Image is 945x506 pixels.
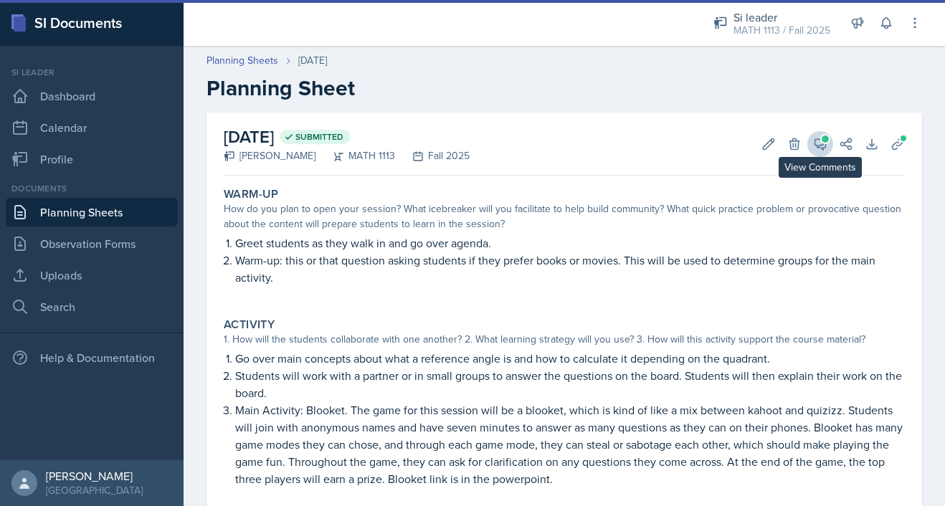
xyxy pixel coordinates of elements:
a: Calendar [6,113,178,142]
div: Fall 2025 [395,148,470,163]
div: How do you plan to open your session? What icebreaker will you facilitate to help build community... [224,201,905,231]
label: Warm-Up [224,187,279,201]
div: Documents [6,182,178,195]
div: Help & Documentation [6,343,178,372]
div: [PERSON_NAME] [46,469,143,483]
p: Students will work with a partner or in small groups to answer the questions on the board. Studen... [235,367,905,401]
a: Uploads [6,261,178,290]
h2: Planning Sheet [206,75,922,101]
div: [GEOGRAPHIC_DATA] [46,483,143,497]
p: Greet students as they walk in and go over agenda. [235,234,905,252]
div: Si leader [6,66,178,79]
a: Search [6,292,178,321]
a: Profile [6,145,178,173]
button: View Comments [807,131,833,157]
div: Si leader [733,9,830,26]
span: Submitted [295,131,343,143]
p: Go over main concepts about what a reference angle is and how to calculate it depending on the qu... [235,350,905,367]
a: Planning Sheets [6,198,178,226]
a: Observation Forms [6,229,178,258]
a: Dashboard [6,82,178,110]
div: MATH 1113 / Fall 2025 [733,23,830,38]
p: Main Activity: Blooket. The game for this session will be a blooket, which is kind of like a mix ... [235,401,905,487]
div: 1. How will the students collaborate with one another? 2. What learning strategy will you use? 3.... [224,332,905,347]
div: MATH 1113 [315,148,395,163]
label: Activity [224,318,275,332]
a: Planning Sheets [206,53,278,68]
div: [DATE] [298,53,327,68]
h2: [DATE] [224,124,470,150]
div: [PERSON_NAME] [224,148,315,163]
p: Warm-up: this or that question asking students if they prefer books or movies. This will be used ... [235,252,905,286]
